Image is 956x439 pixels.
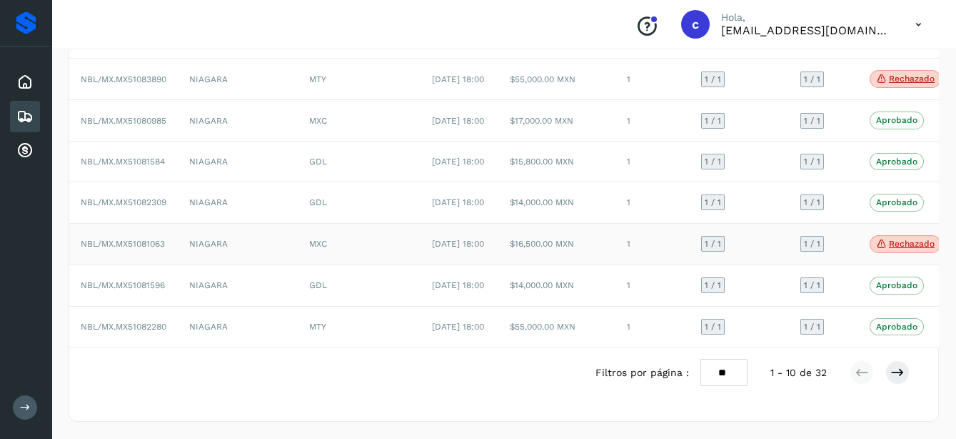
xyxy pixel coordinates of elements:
span: 1 / 1 [804,240,820,248]
span: 1 / 1 [705,117,721,125]
span: [DATE] 18:00 [432,116,484,126]
p: cobranza1@tmartin.mx [721,24,892,37]
td: NIAGARA [178,265,298,306]
span: NBL/MX.MX51080985 [81,116,166,126]
span: [DATE] 18:00 [432,157,484,167]
span: [DATE] 18:00 [432,197,484,207]
p: Rechazado [889,74,935,84]
span: GDL [309,157,327,167]
span: 1 / 1 [804,157,820,166]
span: 1 / 1 [705,240,721,248]
p: Rechazado [889,239,935,249]
span: 1 - 10 de 32 [770,365,827,380]
span: [DATE] 18:00 [432,74,484,84]
span: MTY [309,74,326,84]
span: 1 / 1 [705,75,721,84]
span: 1 / 1 [804,322,820,331]
span: 1 / 1 [804,281,820,290]
p: Aprobado [876,322,917,332]
span: 1 / 1 [705,281,721,290]
td: NIAGARA [178,306,298,347]
span: 1 / 1 [804,75,820,84]
td: NIAGARA [178,141,298,182]
td: 1 [615,58,690,100]
td: $55,000.00 MXN [498,306,615,347]
span: 1 / 1 [705,198,721,207]
td: $15,800.00 MXN [498,141,615,182]
td: 1 [615,100,690,141]
td: NIAGARA [178,58,298,100]
td: 1 [615,141,690,182]
p: Aprobado [876,280,917,290]
div: Embarques [10,101,40,132]
td: 1 [615,306,690,347]
p: Aprobado [876,197,917,207]
td: 1 [615,223,690,265]
span: NBL/MX.MX51082280 [81,322,166,332]
span: MTY [309,322,326,332]
span: [DATE] 18:00 [432,322,484,332]
span: 1 / 1 [804,117,820,125]
span: NBL/MX.MX51081584 [81,157,165,167]
td: $55,000.00 MXN [498,58,615,100]
span: 1 / 1 [705,157,721,166]
td: $14,000.00 MXN [498,265,615,306]
td: 1 [615,265,690,306]
div: Cuentas por cobrar [10,135,40,167]
p: Aprobado [876,157,917,167]
td: NIAGARA [178,223,298,265]
td: NIAGARA [178,182,298,223]
span: [DATE] 18:00 [432,280,484,290]
span: NBL/MX.MX51081596 [81,280,165,290]
p: Hola, [721,11,892,24]
span: 1 / 1 [804,198,820,207]
span: 1 / 1 [705,322,721,331]
span: NBL/MX.MX51082309 [81,197,166,207]
td: $16,500.00 MXN [498,223,615,265]
span: GDL [309,280,327,290]
span: GDL [309,197,327,207]
span: Filtros por página : [595,365,689,380]
p: Aprobado [876,115,917,125]
td: $17,000.00 MXN [498,100,615,141]
span: NBL/MX.MX51083890 [81,74,166,84]
span: NBL/MX.MX51081063 [81,239,165,249]
span: MXC [309,116,327,126]
td: 1 [615,182,690,223]
td: NIAGARA [178,100,298,141]
span: MXC [309,239,327,249]
span: [DATE] 18:00 [432,239,484,249]
div: Inicio [10,66,40,98]
td: $14,000.00 MXN [498,182,615,223]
